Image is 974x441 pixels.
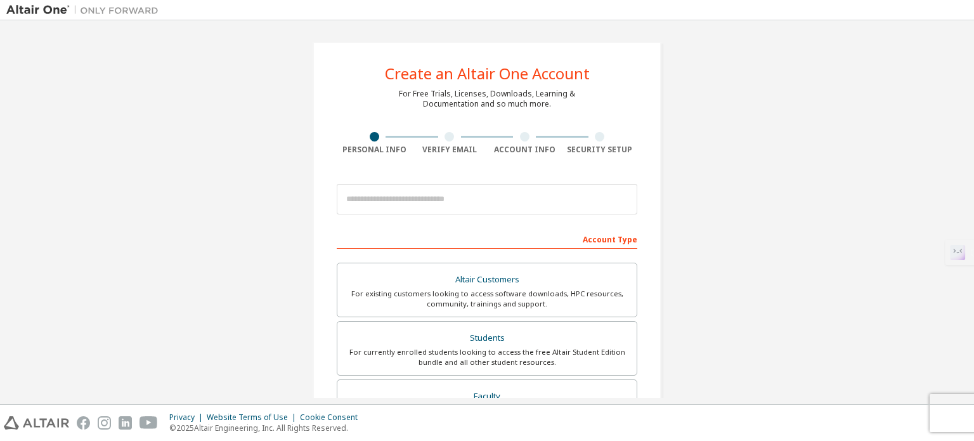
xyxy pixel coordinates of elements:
[98,416,111,430] img: instagram.svg
[345,329,629,347] div: Students
[140,416,158,430] img: youtube.svg
[345,271,629,289] div: Altair Customers
[345,347,629,367] div: For currently enrolled students looking to access the free Altair Student Edition bundle and all ...
[169,423,365,433] p: © 2025 Altair Engineering, Inc. All Rights Reserved.
[345,289,629,309] div: For existing customers looking to access software downloads, HPC resources, community, trainings ...
[6,4,165,16] img: Altair One
[300,412,365,423] div: Cookie Consent
[4,416,69,430] img: altair_logo.svg
[345,388,629,405] div: Faculty
[169,412,207,423] div: Privacy
[487,145,562,155] div: Account Info
[337,228,637,249] div: Account Type
[412,145,488,155] div: Verify Email
[207,412,300,423] div: Website Terms of Use
[337,145,412,155] div: Personal Info
[562,145,638,155] div: Security Setup
[119,416,132,430] img: linkedin.svg
[77,416,90,430] img: facebook.svg
[385,66,590,81] div: Create an Altair One Account
[399,89,575,109] div: For Free Trials, Licenses, Downloads, Learning & Documentation and so much more.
